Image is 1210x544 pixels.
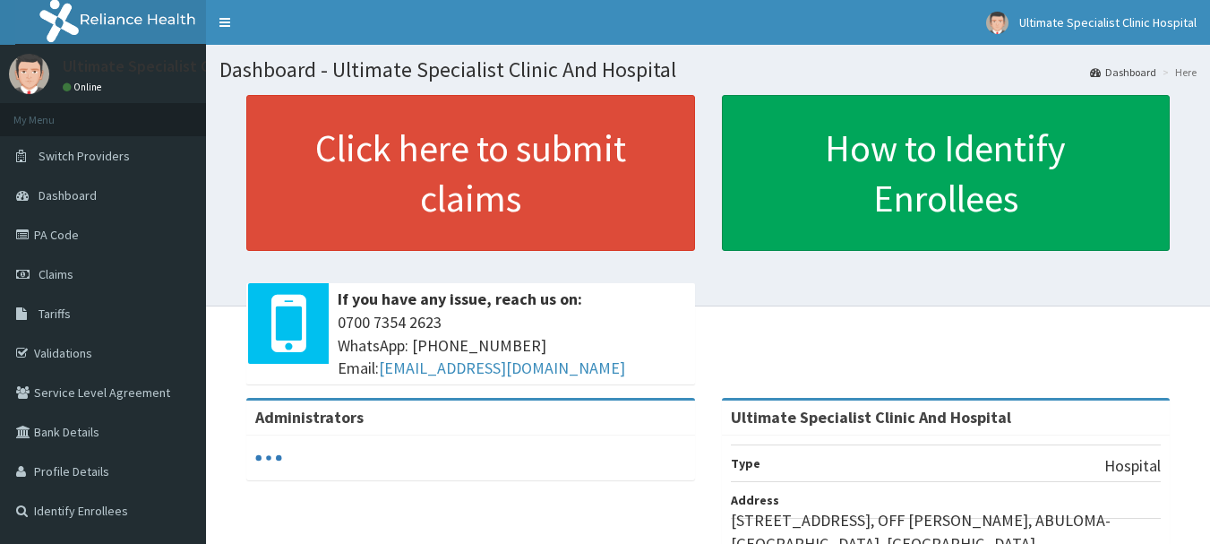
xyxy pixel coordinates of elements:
[219,58,1197,82] h1: Dashboard - Ultimate Specialist Clinic And Hospital
[1090,65,1156,80] a: Dashboard
[39,148,130,164] span: Switch Providers
[246,95,695,251] a: Click here to submit claims
[255,445,282,471] svg: audio-loading
[9,54,49,94] img: User Image
[379,358,625,378] a: [EMAIL_ADDRESS][DOMAIN_NAME]
[731,407,1011,427] strong: Ultimate Specialist Clinic And Hospital
[39,187,97,203] span: Dashboard
[255,407,364,427] b: Administrators
[39,266,73,282] span: Claims
[39,306,71,322] span: Tariffs
[63,58,301,74] p: Ultimate Specialist Clinic Hospital
[63,81,106,93] a: Online
[338,289,582,309] b: If you have any issue, reach us on:
[338,311,686,380] span: 0700 7354 2623 WhatsApp: [PHONE_NUMBER] Email:
[722,95,1171,251] a: How to Identify Enrollees
[986,12,1008,34] img: User Image
[1104,454,1161,478] p: Hospital
[731,492,779,508] b: Address
[1019,14,1197,30] span: Ultimate Specialist Clinic Hospital
[731,455,760,471] b: Type
[1158,65,1197,80] li: Here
